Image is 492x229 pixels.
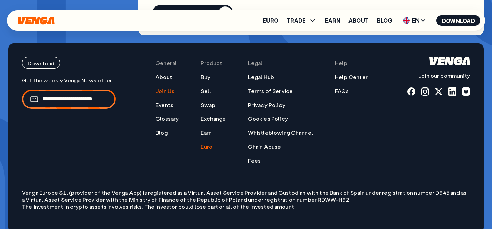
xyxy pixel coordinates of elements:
[248,115,288,122] a: Cookies Policy
[429,57,470,65] svg: Home
[22,181,470,211] p: Venga Europe S.L. (provider of the Venga App) is registered as a Virtual Asset Service Provider a...
[287,18,306,23] span: TRADE
[155,115,179,122] a: Glossary
[201,143,213,150] a: Euro
[201,129,212,136] a: Earn
[201,87,211,95] a: Sell
[22,57,60,69] button: Download
[462,87,470,96] a: warpcast
[377,18,392,23] a: Blog
[248,157,261,164] a: Fees
[335,59,347,67] span: Help
[335,87,349,95] a: FAQs
[248,73,274,81] a: Legal Hub
[248,59,263,67] span: Legal
[155,73,172,81] a: About
[407,87,415,96] a: fb
[155,87,174,95] a: Join Us
[421,87,429,96] a: instagram
[248,102,285,109] a: Privacy Policy
[155,102,173,109] a: Events
[201,102,215,109] a: Swap
[22,57,116,69] a: Download
[407,72,470,79] p: Join our community
[435,87,443,96] a: x
[403,17,410,24] img: flag-uk
[22,77,116,84] p: Get the weekly Venga Newsletter
[201,59,222,67] span: Product
[201,73,210,81] a: Buy
[248,87,293,95] a: Terms of Service
[248,143,281,150] a: Chain Abuse
[155,129,168,136] a: Blog
[436,15,480,26] button: Download
[335,73,368,81] a: Help Center
[201,115,226,122] a: Exchange
[325,18,340,23] a: Earn
[400,15,428,26] span: EN
[17,17,55,25] svg: Home
[287,16,317,25] span: TRADE
[155,59,177,67] span: General
[448,87,456,96] a: linkedin
[152,5,233,22] button: More questions?
[248,129,313,136] a: Whistleblowing Channel
[263,18,278,23] a: Euro
[348,18,369,23] a: About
